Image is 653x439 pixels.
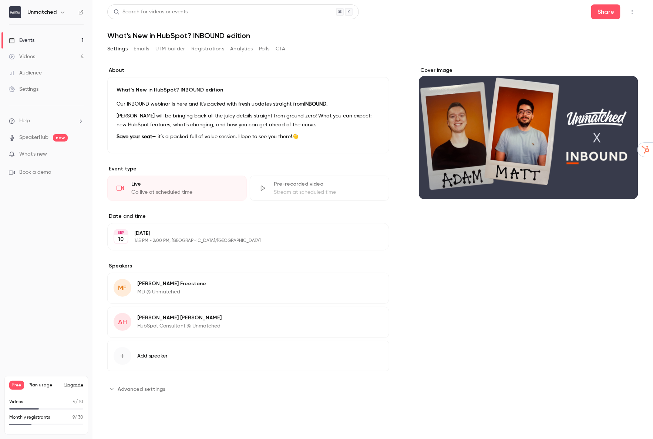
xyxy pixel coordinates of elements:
[107,165,389,173] p: Event type
[107,307,389,338] div: AH[PERSON_NAME] [PERSON_NAME]HubSpot Consultant @ Unmatched
[118,317,127,327] span: AH
[137,314,222,322] p: [PERSON_NAME] [PERSON_NAME]
[134,238,350,244] p: 1:15 PM - 2:00 PM, [GEOGRAPHIC_DATA]/[GEOGRAPHIC_DATA]
[28,382,60,388] span: Plan usage
[117,100,380,109] p: Our INBOUND webinar is here and it's packed with fresh updates straight from .
[53,134,68,142] span: new
[118,283,127,293] span: MF
[137,322,222,330] p: HubSpot Consultant @ Unmatched
[117,112,380,129] p: [PERSON_NAME] will be bringing back all the juicy details straight from ground zero! What you can...
[107,213,389,220] label: Date and time
[64,382,83,388] button: Upgrade
[131,180,238,188] div: Live
[155,43,185,55] button: UTM builder
[9,69,42,77] div: Audience
[9,381,24,390] span: Free
[19,117,30,125] span: Help
[107,341,389,371] button: Add speaker
[134,43,149,55] button: Emails
[9,414,50,421] p: Monthly registrants
[73,415,75,420] span: 9
[107,43,128,55] button: Settings
[137,280,206,287] p: [PERSON_NAME] Freestone
[304,102,326,107] strong: INBOUND
[274,180,380,188] div: Pre-recorded video
[107,262,389,270] label: Speakers
[276,43,286,55] button: CTA
[137,288,206,296] p: MD @ Unmatched
[118,236,124,243] p: 10
[591,4,620,19] button: Share
[230,43,253,55] button: Analytics
[274,189,380,196] div: Stream at scheduled time
[19,150,47,158] span: What's new
[73,399,83,405] p: / 10
[117,134,152,139] strong: Save your seat
[107,67,389,74] label: About
[131,189,238,196] div: Go live at scheduled time
[9,117,84,125] li: help-dropdown-opener
[419,67,638,74] label: Cover image
[107,383,170,395] button: Advanced settings
[419,67,638,199] section: Cover image
[134,230,350,237] p: [DATE]
[19,134,48,142] a: SpeakerHub
[19,169,51,176] span: Book a demo
[9,399,23,405] p: Videos
[9,86,38,93] div: Settings
[137,352,168,360] span: Add speaker
[73,400,75,404] span: 4
[117,132,380,141] p: — it’s a packed full of value session. Hope to see you there!👋
[107,31,638,40] h1: What’s New in HubSpot? INBOUND edition
[114,8,188,16] div: Search for videos or events
[117,86,380,94] p: What’s New in HubSpot? INBOUND edition
[9,53,35,60] div: Videos
[118,385,165,393] span: Advanced settings
[107,176,247,201] div: LiveGo live at scheduled time
[73,414,83,421] p: / 30
[107,273,389,304] div: MF[PERSON_NAME] FreestoneMD @ Unmatched
[9,37,34,44] div: Events
[107,383,389,395] section: Advanced settings
[27,9,57,16] h6: Unmatched
[259,43,270,55] button: Polls
[250,176,389,201] div: Pre-recorded videoStream at scheduled time
[9,6,21,18] img: Unmatched
[191,43,224,55] button: Registrations
[114,230,128,235] div: SEP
